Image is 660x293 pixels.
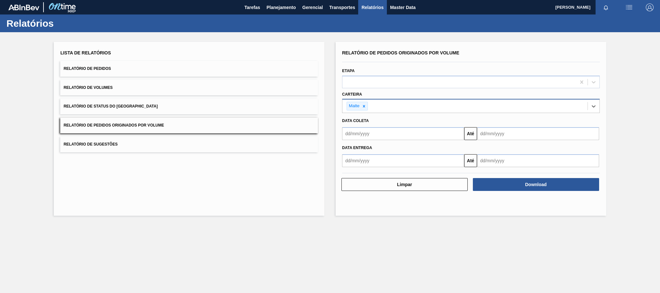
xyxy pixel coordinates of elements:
[464,154,477,167] button: Até
[477,154,599,167] input: dd/mm/yyyy
[464,127,477,140] button: Até
[342,146,372,150] span: Data Entrega
[302,4,323,11] span: Gerencial
[341,178,468,191] button: Limpar
[6,20,121,27] h1: Relatórios
[60,137,318,152] button: Relatório de Sugestões
[342,127,464,140] input: dd/mm/yyyy
[473,178,599,191] button: Download
[342,69,355,73] label: Etapa
[342,118,369,123] span: Data coleta
[361,4,383,11] span: Relatórios
[63,66,111,71] span: Relatório de Pedidos
[244,4,260,11] span: Tarefas
[60,99,318,114] button: Relatório de Status do [GEOGRAPHIC_DATA]
[63,104,158,109] span: Relatório de Status do [GEOGRAPHIC_DATA]
[390,4,416,11] span: Master Data
[342,92,362,97] label: Carteira
[477,127,599,140] input: dd/mm/yyyy
[596,3,616,12] button: Notificações
[342,50,459,55] span: Relatório de Pedidos Originados por Volume
[347,102,360,110] div: Malte
[342,154,464,167] input: dd/mm/yyyy
[60,61,318,77] button: Relatório de Pedidos
[60,50,111,55] span: Lista de Relatórios
[63,142,118,146] span: Relatório de Sugestões
[8,5,39,10] img: TNhmsLtSVTkK8tSr43FrP2fwEKptu5GPRR3wAAAABJRU5ErkJggg==
[60,118,318,133] button: Relatório de Pedidos Originados por Volume
[63,85,112,90] span: Relatório de Volumes
[60,80,318,96] button: Relatório de Volumes
[329,4,355,11] span: Transportes
[625,4,633,11] img: userActions
[646,4,654,11] img: Logout
[63,123,164,128] span: Relatório de Pedidos Originados por Volume
[266,4,296,11] span: Planejamento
